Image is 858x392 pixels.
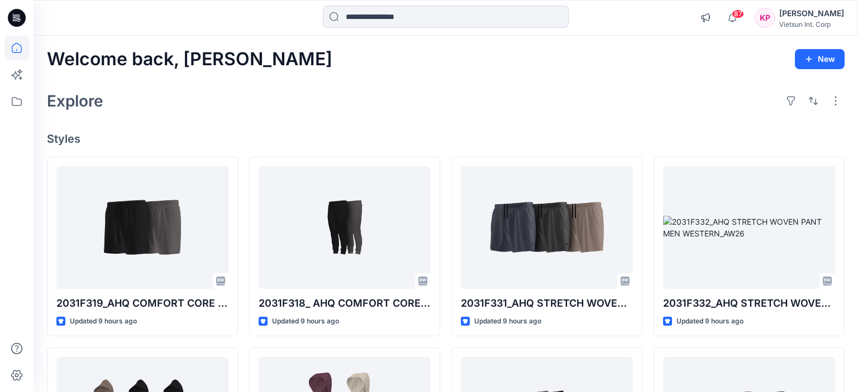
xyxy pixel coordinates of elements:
[779,20,844,28] div: Vietsun Int. Corp
[47,132,845,146] h4: Styles
[732,9,744,18] span: 87
[47,92,103,110] h2: Explore
[259,296,431,311] p: 2031F318_ AHQ COMFORT CORE STRETCH WOVEN PANT MEN WESTERN_SMS_AW26
[795,49,845,69] button: New
[47,49,332,70] h2: Welcome back, [PERSON_NAME]
[663,166,835,289] a: 2031F332_AHQ STRETCH WOVEN PANT MEN WESTERN_AW26
[474,316,541,327] p: Updated 9 hours ago
[663,296,835,311] p: 2031F332_AHQ STRETCH WOVEN PANT MEN WESTERN_AW26
[779,7,844,20] div: [PERSON_NAME]
[259,166,431,289] a: 2031F318_ AHQ COMFORT CORE STRETCH WOVEN PANT MEN WESTERN_SMS_AW26
[70,316,137,327] p: Updated 9 hours ago
[755,8,775,28] div: KP
[461,166,633,289] a: 2031F331_AHQ STRETCH WOVEN 5IN SHORT MEN WESTERN_AW26
[272,316,339,327] p: Updated 9 hours ago
[56,166,228,289] a: 2031F319_AHQ COMFORT CORE STRETCH WOVEN 7IN SHORT MEN WESTERN_SMS_AW26
[676,316,743,327] p: Updated 9 hours ago
[56,296,228,311] p: 2031F319_AHQ COMFORT CORE STRETCH WOVEN 7IN SHORT MEN WESTERN_SMS_AW26
[461,296,633,311] p: 2031F331_AHQ STRETCH WOVEN 5IN SHORT MEN WESTERN_AW26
